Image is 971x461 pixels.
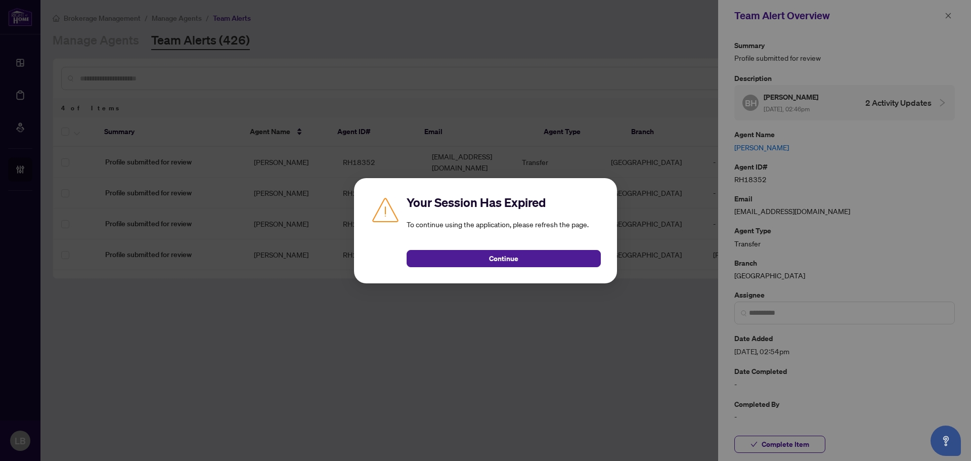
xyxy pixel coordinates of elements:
span: Continue [489,250,518,267]
img: Caution icon [370,194,401,225]
h2: Your Session Has Expired [407,194,601,211]
button: Continue [407,250,601,267]
button: Open asap [931,426,961,456]
div: To continue using the application, please refresh the page. [407,194,601,267]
